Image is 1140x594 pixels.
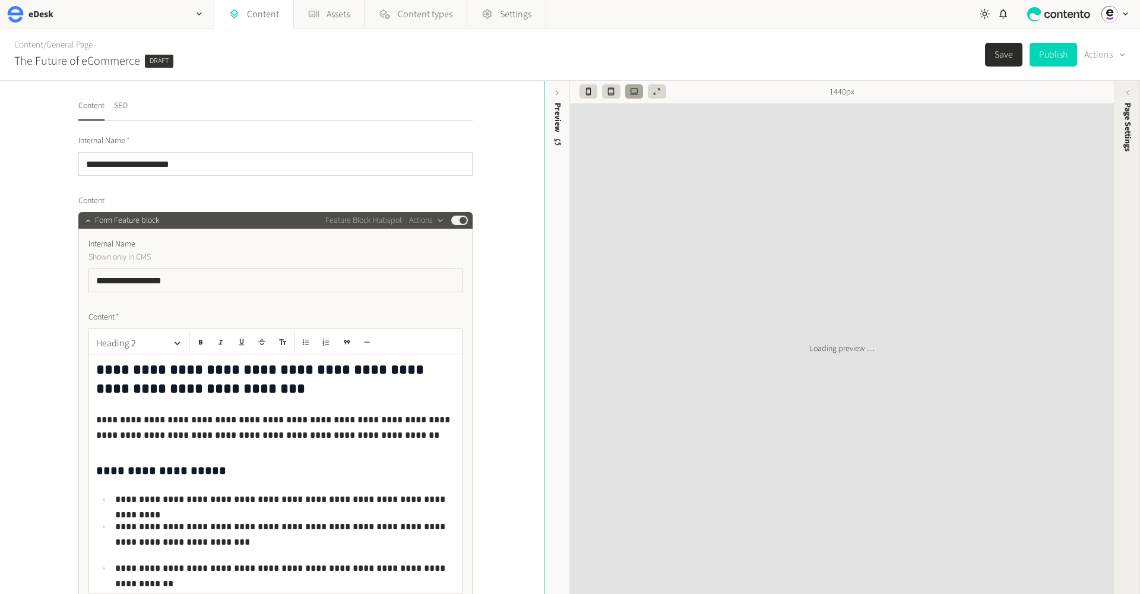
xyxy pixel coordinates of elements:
[114,100,128,121] button: SEO
[78,100,104,121] button: Content
[1030,43,1077,67] button: Publish
[14,39,43,51] a: Content
[1084,43,1126,67] button: Actions
[88,311,119,324] span: Content
[409,213,444,228] button: Actions
[552,103,564,147] div: Preview
[398,7,452,21] span: Content types
[88,238,135,251] span: Internal Name
[88,251,359,264] p: Shown only in CMS
[809,343,875,355] p: Loading preview …
[829,86,854,99] span: 1440px
[14,52,140,70] h2: The Future of eCommerce
[78,195,104,207] span: Content
[985,43,1022,67] button: Save
[7,6,24,23] img: eDesk
[1122,103,1134,151] span: Page Settings
[78,135,130,147] span: Internal Name
[1101,6,1118,23] img: Unni Nambiar
[43,39,46,51] span: /
[500,7,531,21] span: Settings
[91,331,186,355] button: Heading 2
[28,7,53,21] h2: eDesk
[46,39,93,51] a: General Page
[325,214,402,227] span: Feature Block Hubspot
[95,214,160,227] span: Form Feature block
[145,55,173,68] span: Draft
